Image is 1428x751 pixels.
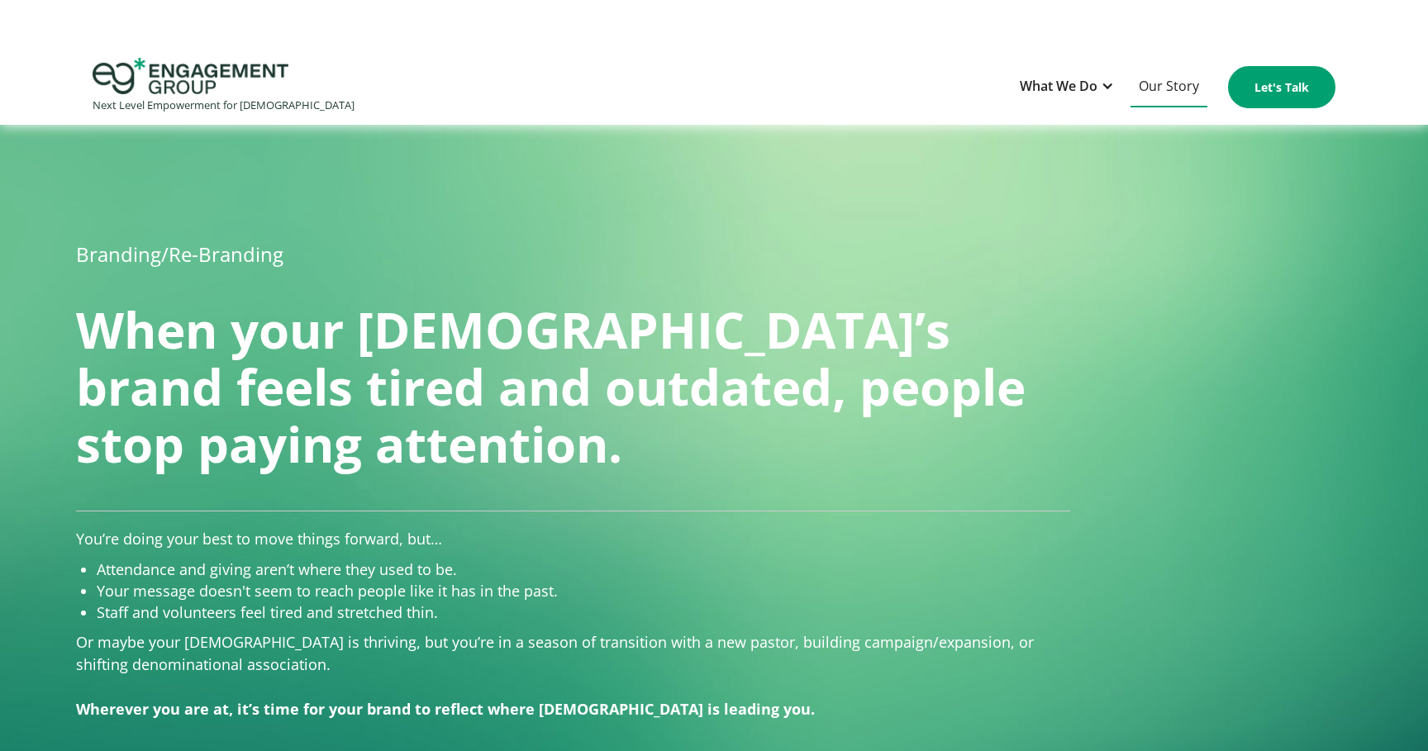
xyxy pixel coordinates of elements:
div: Next Level Empowerment for [DEMOGRAPHIC_DATA] [93,94,355,116]
li: Your message doesn't seem to reach people like it has in the past. [97,580,1070,601]
img: Engagement Group Logo Icon [93,58,288,94]
span: Phone number [435,135,529,153]
a: Our Story [1130,67,1207,107]
h1: Branding/Re-Branding [76,236,1318,273]
p: You’re doing your best to move things forward, but… [76,528,1070,550]
span: Organization [435,67,516,85]
h1: When your [DEMOGRAPHIC_DATA]’s brand feels tired and outdated, people stop paying attention. [76,302,1070,473]
a: home [93,58,355,116]
p: Or maybe your [DEMOGRAPHIC_DATA] is thriving, but you’re in a season of transition with a new pas... [76,631,1070,743]
strong: Wherever you are at, it’s time for your brand to reflect where [DEMOGRAPHIC_DATA] is leading you. ‍ [76,699,815,719]
li: Attendance and giving aren’t where they used to be. [97,558,1070,580]
a: Let's Talk [1228,66,1335,108]
div: What We Do [1011,67,1122,107]
div: What We Do [1020,75,1097,97]
li: Staff and volunteers feel tired and stretched thin. [97,601,1070,623]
